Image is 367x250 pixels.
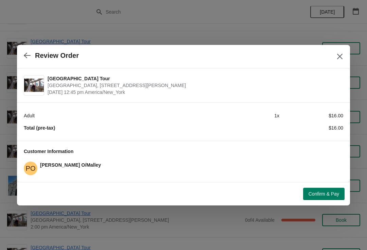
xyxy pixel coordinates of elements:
div: Adult [24,112,215,119]
span: Customer Information [24,149,73,154]
h2: Review Order [35,52,79,60]
span: [GEOGRAPHIC_DATA], [STREET_ADDRESS][PERSON_NAME] [48,82,340,89]
strong: Total (pre-tax) [24,125,55,131]
button: Confirm & Pay [303,188,345,200]
span: [GEOGRAPHIC_DATA] Tour [48,75,340,82]
div: $16.00 [279,112,343,119]
div: 1 x [215,112,279,119]
img: City Hall Tower Tour | City Hall Visitor Center, 1400 John F Kennedy Boulevard Suite 121, Philade... [24,79,44,92]
span: [PERSON_NAME] O/Malley [40,162,101,168]
span: Paul [24,162,37,175]
text: PO [26,165,36,172]
span: [DATE] 12:45 pm America/New_York [48,89,340,96]
div: $16.00 [279,124,343,131]
span: Confirm & Pay [309,191,339,197]
button: Close [334,50,346,63]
